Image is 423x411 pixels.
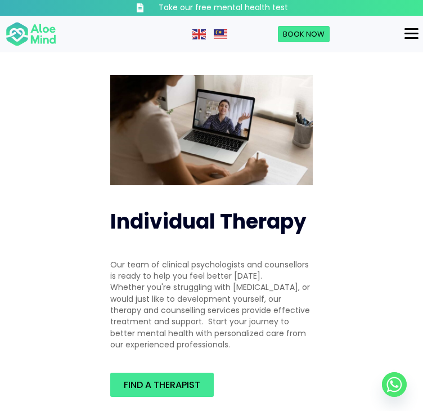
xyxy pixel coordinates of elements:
[110,282,313,350] div: Whether you're struggling with [MEDICAL_DATA], or would just like to development yourself, our th...
[283,29,325,39] span: Book Now
[6,21,56,47] img: Aloe mind Logo
[110,2,313,14] a: Take our free mental health test
[110,259,313,282] div: Our team of clinical psychologists and counsellors is ready to help you feel better [DATE].
[214,29,227,39] img: ms
[110,75,313,185] img: Aloe Mind Malaysia | Mental Healthcare Services in Malaysia and Singapore
[382,372,407,397] a: Whatsapp
[192,29,206,39] img: en
[110,207,307,236] span: Individual Therapy
[159,2,288,14] h3: Take our free mental health test
[192,28,207,39] a: English
[110,373,214,397] a: Find a therapist
[278,26,330,43] a: Book Now
[400,24,423,43] button: Menu
[124,378,200,391] span: Find a therapist
[214,28,228,39] a: Malay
